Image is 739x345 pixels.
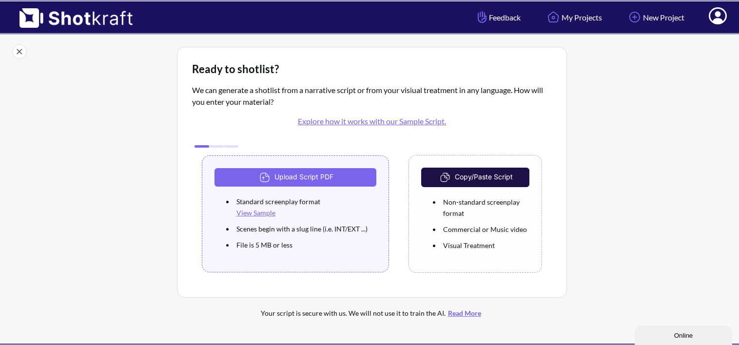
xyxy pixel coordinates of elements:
li: Visual Treatment [441,237,529,253]
img: Add Icon [626,9,643,25]
img: CopyAndPaste Icon [438,170,455,185]
img: Home Icon [545,9,562,25]
a: My Projects [538,4,609,30]
li: Standard screenplay format [234,193,376,221]
div: Ready to shotlist? [192,62,552,77]
p: We can generate a shotlist from a narrative script or from your visiual treatment in any language... [192,84,552,135]
a: Read More [446,309,484,317]
img: Upload Icon [257,170,274,185]
img: Close Icon [12,44,27,59]
iframe: chat widget [635,324,734,345]
a: Explore how it works with our Sample Script. [298,116,446,126]
a: New Project [619,4,692,30]
a: View Sample [236,209,275,217]
li: Non-standard screenplay format [441,194,529,221]
img: Hand Icon [475,9,489,25]
div: Your script is secure with us. We will not use it to train the AI. [216,307,528,319]
span: Feedback [475,12,521,23]
li: Scenes begin with a slug line (i.e. INT/EXT ...) [234,221,376,237]
button: Copy/Paste Script [421,168,529,187]
button: Upload Script PDF [214,168,376,187]
li: File is 5 MB or less [234,237,376,253]
li: Commercial or Music video [441,221,529,237]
